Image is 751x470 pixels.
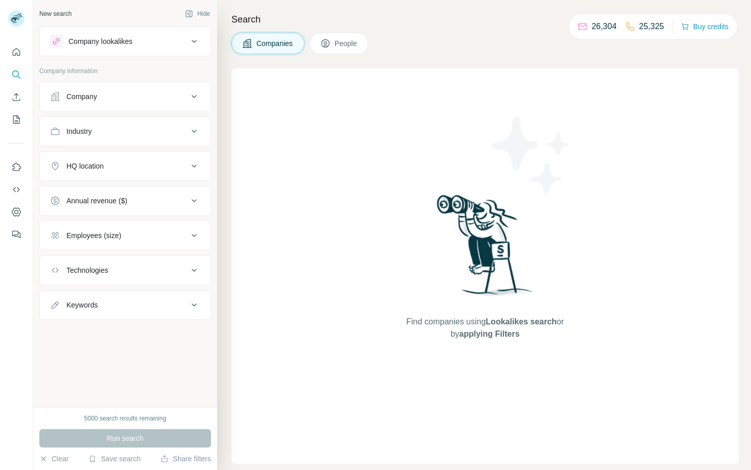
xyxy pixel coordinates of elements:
button: Share filters [160,454,211,464]
button: Save search [88,454,140,464]
div: Keywords [66,300,98,310]
button: My lists [8,110,25,129]
p: Company information [39,66,211,76]
button: Annual revenue ($) [40,189,210,213]
h4: Search [231,12,739,27]
div: Industry [66,126,92,136]
span: applying Filters [459,330,520,338]
div: Annual revenue ($) [66,196,127,206]
button: Use Surfe API [8,180,25,199]
button: Feedback [8,225,25,244]
p: 26,304 [592,20,617,33]
button: Company lookalikes [40,29,210,54]
div: Technologies [66,265,108,275]
button: Enrich CSV [8,88,25,106]
div: Company lookalikes [68,36,132,46]
button: Use Surfe on LinkedIn [8,158,25,176]
button: Keywords [40,293,210,317]
button: Company [40,84,210,109]
button: Search [8,65,25,84]
button: Buy credits [681,19,729,34]
img: Surfe Illustration - Woman searching with binoculars [432,192,538,306]
button: Employees (size) [40,223,210,248]
span: Find companies using or by [403,316,567,340]
button: HQ location [40,154,210,178]
button: Quick start [8,43,25,61]
div: Company [66,91,97,102]
span: Lookalikes search [486,317,557,326]
p: 25,325 [639,20,664,33]
button: Industry [40,119,210,144]
span: People [335,38,358,49]
button: Dashboard [8,203,25,221]
div: 5000 search results remaining [84,414,167,423]
button: Clear [39,454,68,464]
img: Surfe Illustration - Stars [485,109,577,201]
button: Technologies [40,258,210,283]
div: Employees (size) [66,230,121,241]
div: New search [39,9,72,18]
button: Hide [178,6,217,21]
span: Companies [256,38,294,49]
div: HQ location [66,161,104,171]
